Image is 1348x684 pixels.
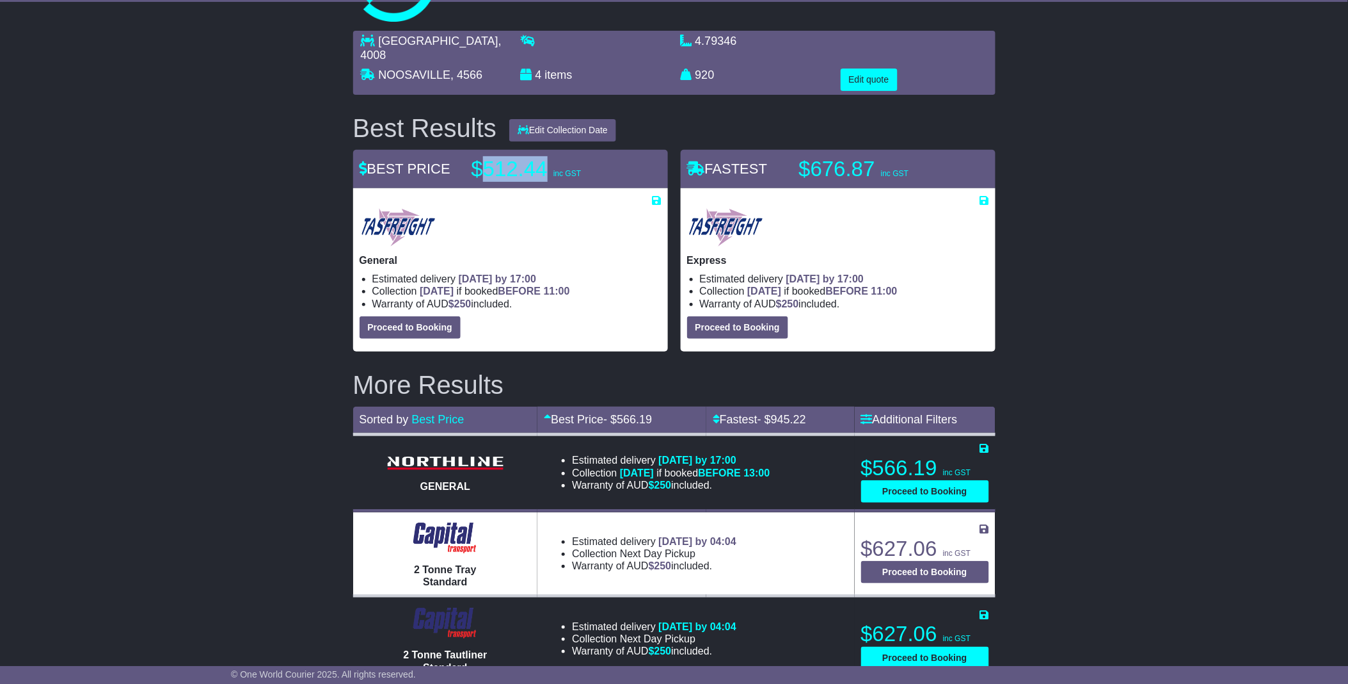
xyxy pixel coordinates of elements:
li: Estimated delivery [372,273,662,285]
img: Tasfreight: Express [687,207,765,248]
span: [DATE] by 04:04 [658,621,736,632]
button: Proceed to Booking [861,480,989,503]
a: Additional Filters [861,413,958,426]
button: Proceed to Booking [861,561,989,583]
span: Sorted by [360,413,409,426]
span: 11:00 [871,286,898,297]
button: Edit quote [841,69,898,91]
span: 250 [454,298,472,309]
span: 250 [782,298,799,309]
button: Proceed to Booking [861,647,989,669]
span: 13:00 [744,468,770,478]
span: GENERAL [420,481,470,492]
img: Tasfreight: General [360,207,437,248]
span: FASTEST [687,161,768,177]
span: [DATE] by 17:00 [459,273,537,284]
img: CapitalTransport: 2 Tonne Tray Standard [408,519,482,557]
span: , 4008 [361,35,502,61]
img: Northline Distribution: GENERAL [381,453,509,474]
span: items [545,69,573,81]
button: Proceed to Booking [687,316,788,339]
span: 2 Tonne Tray Standard [414,564,477,587]
span: $ [649,480,672,491]
li: Collection [700,285,989,297]
span: inc GST [881,169,908,178]
li: Estimated delivery [572,535,736,548]
span: NOOSAVILLE [379,69,451,81]
a: Best Price- $566.19 [544,413,652,426]
span: BEST PRICE [360,161,450,177]
span: Next Day Pickup [620,633,695,644]
span: inc GST [553,169,581,178]
span: [GEOGRAPHIC_DATA] [379,35,498,47]
li: Collection [572,633,736,645]
span: inc GST [943,549,971,558]
span: if booked [620,468,770,478]
p: $627.06 [861,536,989,562]
span: if booked [747,286,897,297]
p: General [360,254,662,266]
span: $ [649,646,672,656]
span: [DATE] by 17:00 [658,455,736,466]
span: BEFORE [698,468,741,478]
li: Collection [572,548,736,560]
p: $512.44 [472,156,631,182]
a: Fastest- $945.22 [713,413,806,426]
span: if booked [420,286,569,297]
li: Estimated delivery [572,621,736,633]
span: $ [776,298,799,309]
li: Collection [372,285,662,297]
span: $ [448,298,472,309]
span: BEFORE [826,286,869,297]
span: 250 [654,646,672,656]
span: © One World Courier 2025. All rights reserved. [231,669,416,680]
span: [DATE] [420,286,454,297]
a: Best Price [412,413,464,426]
div: Best Results [347,114,504,142]
p: $676.87 [799,156,959,182]
li: Warranty of AUD included. [372,298,662,310]
span: Next Day Pickup [620,548,695,559]
span: - $ [603,413,652,426]
span: BEFORE [498,286,541,297]
p: Express [687,254,989,266]
span: - $ [757,413,806,426]
span: [DATE] [620,468,654,478]
span: [DATE] [747,286,781,297]
li: Warranty of AUD included. [572,645,736,657]
span: 566.19 [617,413,652,426]
span: 250 [654,480,672,491]
span: 4.79346 [695,35,737,47]
span: inc GST [943,468,971,477]
span: inc GST [943,634,971,643]
span: , 4566 [450,69,482,81]
span: 4 [535,69,542,81]
span: 920 [695,69,715,81]
span: [DATE] by 17:00 [786,273,864,284]
span: $ [649,560,672,571]
span: 2 Tonne Tautliner Standard [403,649,487,672]
li: Estimated delivery [572,454,770,466]
li: Estimated delivery [700,273,989,285]
li: Warranty of AUD included. [700,298,989,310]
li: Collection [572,467,770,479]
span: 11:00 [544,286,570,297]
p: $566.19 [861,455,989,481]
h2: More Results [353,371,995,399]
button: Edit Collection Date [509,119,616,142]
span: 945.22 [771,413,806,426]
p: $627.06 [861,621,989,647]
li: Warranty of AUD included. [572,479,770,491]
button: Proceed to Booking [360,316,461,339]
span: [DATE] by 04:04 [658,536,736,547]
img: CapitalTransport: 2 Tonne Tautliner Standard [408,604,482,642]
span: 250 [654,560,672,571]
li: Warranty of AUD included. [572,560,736,572]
